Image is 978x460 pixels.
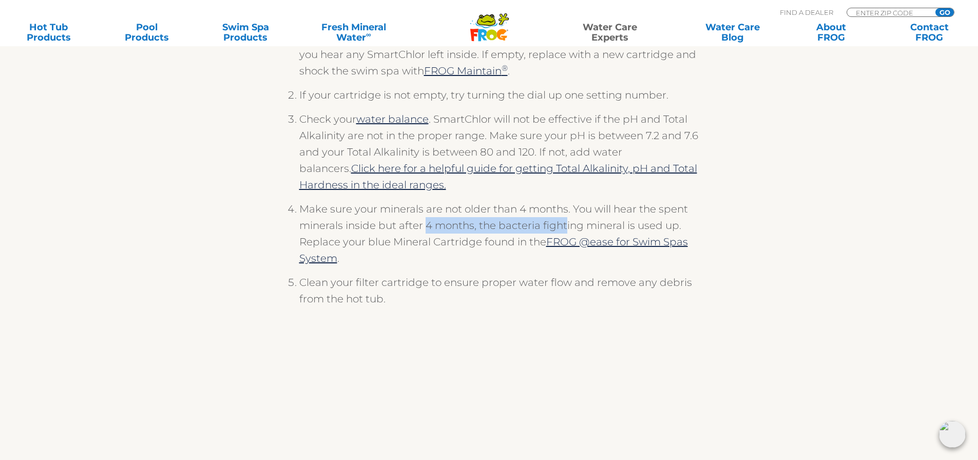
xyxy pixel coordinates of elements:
[109,22,185,43] a: PoolProducts
[424,65,508,77] a: FROG Maintain®
[299,201,700,274] li: Make sure your minerals are not older than 4 months. You will hear the spent minerals inside but ...
[502,63,508,73] sup: ®
[299,162,697,191] a: Click here for a helpful guide for getting Total Alkalinity, pH and Total Hardness in the ideal r...
[548,22,672,43] a: Water CareExperts
[356,113,429,125] a: water balance
[855,8,924,17] input: Zip Code Form
[366,30,371,39] sup: ∞
[207,22,284,43] a: Swim SpaProducts
[305,22,401,43] a: Fresh MineralWater∞
[299,111,700,201] li: Check your . SmartChlor will not be effective if the pH and Total Alkalinity are not in the prope...
[299,87,700,111] li: If your cartridge is not empty, try turning the dial up one setting number.
[939,421,966,448] img: openIcon
[694,22,771,43] a: Water CareBlog
[935,8,954,16] input: GO
[891,22,968,43] a: ContactFROG
[793,22,869,43] a: AboutFROG
[299,274,700,315] li: Clean your filter cartridge to ensure proper water flow and remove any debris from the hot tub.
[780,8,833,17] p: Find A Dealer
[10,22,87,43] a: Hot TubProducts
